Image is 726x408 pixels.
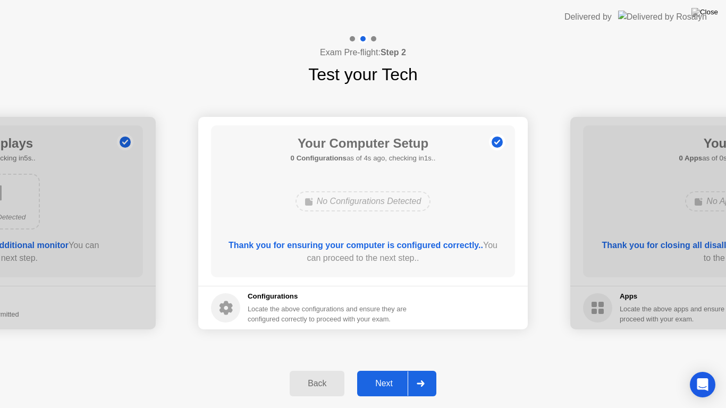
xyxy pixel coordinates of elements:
b: 0 Configurations [291,154,347,162]
div: No Configurations Detected [296,191,431,211]
b: Step 2 [381,48,406,57]
div: Delivered by [564,11,612,23]
div: Back [293,379,341,388]
button: Next [357,371,436,396]
div: You can proceed to the next step.. [226,239,500,265]
button: Back [290,371,344,396]
h5: Configurations [248,291,409,302]
h5: as of 4s ago, checking in1s.. [291,153,436,164]
img: Delivered by Rosalyn [618,11,707,23]
img: Close [691,8,718,16]
div: Open Intercom Messenger [690,372,715,397]
div: Next [360,379,408,388]
h1: Your Computer Setup [291,134,436,153]
div: Locate the above configurations and ensure they are configured correctly to proceed with your exam. [248,304,409,324]
h1: Test your Tech [308,62,418,87]
b: Thank you for ensuring your computer is configured correctly.. [229,241,483,250]
h4: Exam Pre-flight: [320,46,406,59]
